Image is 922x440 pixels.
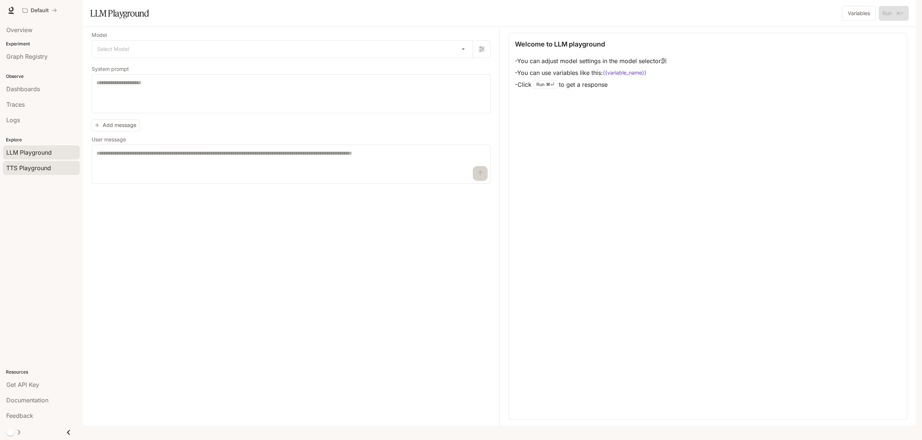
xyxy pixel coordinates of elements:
[515,79,667,90] li: - Click to get a response
[603,69,646,76] code: {{variable_name}}
[546,82,554,87] p: ⌘⏎
[92,41,472,58] div: Select Model
[515,39,605,49] p: Welcome to LLM playground
[515,55,667,67] li: - You can adjust model settings in the model selector
[92,32,107,38] p: Model
[31,7,49,14] p: Default
[92,66,129,72] p: System prompt
[533,80,557,89] div: Run
[515,67,667,79] li: - You can use variables like this:
[92,137,126,142] p: User message
[90,6,149,21] h1: LLM Playground
[842,6,876,21] button: Variables
[97,45,129,53] span: Select Model
[19,3,60,18] button: All workspaces
[92,119,140,131] button: Add message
